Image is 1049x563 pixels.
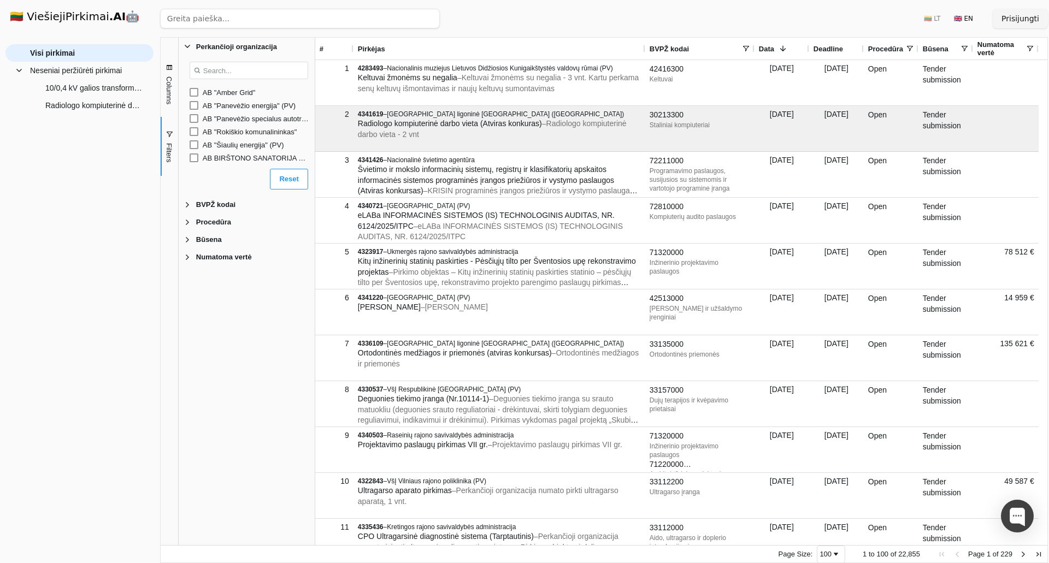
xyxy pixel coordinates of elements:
div: 72211000 [650,156,750,167]
span: 4336109 [358,340,384,347]
span: 4322843 [358,477,384,485]
div: 10 [320,473,349,489]
span: – KRISIN programinės įrangos priežiūros ir vystymo paslaugas sudaro: [DEMOGRAPHIC_DATA] priežiūro... [358,186,638,302]
div: Previous Page [953,550,962,559]
div: 1 [320,61,349,76]
div: [DATE] [755,473,809,518]
div: Tender submission [918,289,973,335]
span: – Ortodontinės medžiagos ir priemonės [358,348,639,368]
span: of [993,550,999,558]
div: [DATE] [755,60,809,105]
span: – eLABa INFORMACINĖS SISTEMOS (IS) TECHNOLOGINIS AUDITAS, NR. 6124/2025/ITPC [358,222,623,241]
div: [DATE] [809,152,864,197]
span: – Perkančioji organizacija numato pirkti ultragarso aparatą, 1 vnt. [358,486,618,506]
div: 2 [320,106,349,122]
span: [GEOGRAPHIC_DATA] (PV) [387,202,470,210]
div: Ortodontinės priemonės [650,350,750,359]
span: Procedūra [868,45,903,53]
span: – Pirkimo objektas – Kitų inžinerinių statinių paskirties statinio – pėsčiųjų tilto per Šventosio... [358,268,634,309]
div: 30213300 [650,110,750,121]
strong: .AI [109,10,126,23]
div: [DATE] [755,427,809,472]
span: [GEOGRAPHIC_DATA] ligoninė [GEOGRAPHIC_DATA] ([GEOGRAPHIC_DATA]) [387,110,624,118]
div: 135 621 € [973,335,1039,381]
div: [PERSON_NAME] ir užšaldymo įrenginiai [650,304,750,322]
span: Pirkėjas [358,45,385,53]
div: Aido, ultragarso ir doplerio introskopijos įranga [650,534,750,551]
span: Data [759,45,774,53]
span: Filters [165,143,173,162]
div: 33135000 [650,339,750,350]
span: BVPŽ kodai [196,200,235,209]
span: 1 [863,550,867,558]
div: Last Page [1034,550,1043,559]
span: 4340503 [358,431,384,439]
span: Keltuvai žmonėms su negalia [358,73,457,82]
div: Kompiuterių audito paslaugos [650,212,750,221]
div: 9 [320,428,349,443]
span: [PERSON_NAME] [358,303,421,311]
div: – [358,247,641,256]
div: Programavimo paslaugos, susijusios su sistemomis ir vartotojo programine įranga [650,167,750,193]
span: Būsena [923,45,948,53]
div: 5 [320,244,349,260]
span: to [869,550,875,558]
div: AB "Rokiškio komunalininkas" [203,128,310,136]
span: Page [968,550,985,558]
span: 100 [876,550,888,558]
div: Tender submission [918,381,973,426]
div: Tender submission [918,106,973,151]
span: Nacionalinis muziejus Lietuvos Didžiosios Kunigaikštystės valdovų rūmai (PV) [387,64,613,72]
div: 33112000 [650,523,750,534]
div: 71220000 [650,459,750,470]
span: VšĮ Respublikinė [GEOGRAPHIC_DATA] (PV) [387,386,521,393]
div: Next Page [1019,550,1028,559]
div: Tender submission [918,427,973,472]
div: [DATE] [809,473,864,518]
span: Ortodontinės medžiagos ir priemonės (atviras konkursas) [358,348,552,357]
div: 33157000 [650,385,750,396]
span: [GEOGRAPHIC_DATA] ligoninė [GEOGRAPHIC_DATA] ([GEOGRAPHIC_DATA]) [387,340,624,347]
div: – [358,339,641,348]
span: 4323917 [358,248,384,256]
span: Kitų inžinerinių statinių paskirties - Pėsčiųjų tilto per Šventosios upę rekonstravimo projektas [358,257,636,276]
div: AB "Panevėžio specialus autotransportas" [203,115,310,123]
span: 22,855 [898,550,920,558]
span: – Projektavimo paslaugų pirkimas VII gr. [488,440,622,449]
div: Open [864,198,918,243]
div: Architektūrinio projektavimo paslaugos [650,470,750,478]
span: Numatoma vertė [196,253,252,261]
span: CPO Ultragarsinė diagnostinė sistema (Tarptautinis) [358,532,534,541]
span: 10/0,4 kV galios transformatoriai ir 10 kV srovės transformatoriai [45,80,143,96]
div: Open [864,381,918,426]
span: of [891,550,897,558]
span: 4283493 [358,64,384,72]
div: – [358,477,641,485]
div: 49 587 € [973,473,1039,518]
span: 4340721 [358,202,384,210]
div: – [358,523,641,531]
div: [DATE] [755,106,809,151]
div: [DATE] [809,198,864,243]
span: [GEOGRAPHIC_DATA] (PV) [387,294,470,301]
div: [DATE] [755,335,809,381]
div: [DATE] [809,289,864,335]
span: – Keltuvai žmonėms su negalia - 3 vnt. Kartu perkama senų keltuvų išmontavimas ir naujų keltuvų s... [358,73,639,93]
input: Greita paieška... [160,9,440,28]
div: Tender submission [918,473,973,518]
div: 7 [320,336,349,352]
span: Ultragarso aparato pirkimas [358,486,452,495]
div: [DATE] [809,335,864,381]
div: Tender submission [918,60,973,105]
button: Reset [270,169,308,189]
span: 4341220 [358,294,384,301]
span: 4341619 [358,110,384,118]
span: Nacionalinė švietimo agentūra [387,156,475,164]
span: Columns [165,76,173,104]
span: Būsena [196,235,222,244]
span: BVPŽ kodai [650,45,689,53]
span: Švietimo ir mokslo informacinių sistemų, registrų ir klasifikatorių apskaitos informacinės sistem... [358,165,614,195]
span: – [PERSON_NAME] [421,303,488,311]
span: 1 [987,550,991,558]
div: [DATE] [755,198,809,243]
